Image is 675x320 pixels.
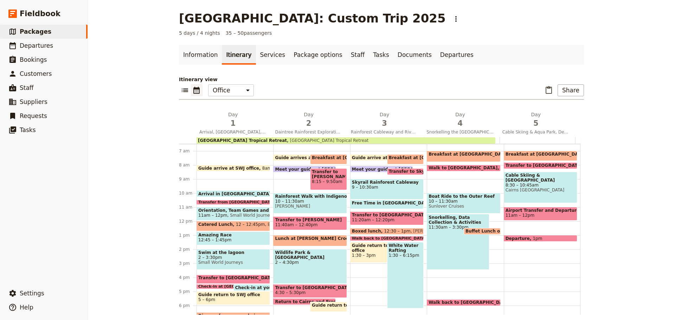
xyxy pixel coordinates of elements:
span: Transfer to [GEOGRAPHIC_DATA] [352,213,422,217]
div: Boxed lunch12:30 – 1pm[PERSON_NAME]'s [350,228,424,235]
div: Transfer to [GEOGRAPHIC_DATA] [504,162,577,169]
div: Transfer to [PERSON_NAME]8:15 – 9:50am [310,168,347,190]
span: Boxed lunch [352,229,384,234]
span: 11:40am – 12:40pm [275,222,317,227]
span: Meet your guide at [GEOGRAPHIC_DATA] [275,167,374,171]
span: Customers [20,70,52,77]
div: Rainforest Walk with Indigenous Guide10 – 11:30am[PERSON_NAME] [273,193,347,214]
span: Requests [20,112,47,119]
span: 11:20am – 12:20pm [352,217,394,222]
button: Day1Arrival, [GEOGRAPHIC_DATA], and Swim at the [GEOGRAPHIC_DATA] [197,111,272,137]
span: 1 [199,118,266,129]
span: Snorkelling, Data Collection & Activities [429,215,488,225]
span: Snorkelling the [GEOGRAPHIC_DATA] [424,129,496,135]
span: Transfer to [GEOGRAPHIC_DATA] [275,285,345,290]
div: Guide return to SWJ office1:30 – 3pm [350,242,413,263]
div: Check-in at [GEOGRAPHIC_DATA] [197,284,259,289]
div: 11 am [179,204,197,210]
button: Day3Rainforest Cableway and River Rafting [348,111,424,137]
div: Transfer to [GEOGRAPHIC_DATA] [197,275,270,284]
span: Dinner of your own choice [198,313,268,318]
a: Departures [436,45,478,65]
div: 5 pm [179,289,197,294]
h2: Day [275,111,342,129]
span: Orientation, Team Games and Botanical Gardens [198,208,268,213]
span: Staff [20,84,34,91]
span: 12:45 – 1:45pm [198,237,231,242]
span: Departures [20,42,53,49]
div: 2 pm [179,247,197,252]
span: Cable Skiing & Aqua Park, Departure [500,129,572,135]
span: Rainforest Cableway and River Rafting [348,129,421,135]
span: Guide arrives at SWJ office [275,155,341,160]
button: Day2Daintree Rainforest Exploration with Indigenous Guide and Crocodile Farm [272,111,348,137]
span: Amazing Race [198,233,268,237]
span: 11:30am – 3:30pm [429,225,488,230]
h2: Day [351,111,418,129]
a: Itinerary [222,45,256,65]
span: 8am [262,166,272,170]
span: Meet your guide at [GEOGRAPHIC_DATA] [352,167,451,171]
button: Day5Cable Skiing & Aqua Park, Departure [500,111,575,137]
span: Swim at the lagoon [198,250,268,255]
a: Documents [393,45,436,65]
div: 8 am [179,162,197,168]
span: Return to Cairns and Freshen-up [275,299,355,304]
h2: Day [199,111,266,129]
span: 4 [426,118,494,129]
span: White Water Rafting [389,243,422,253]
span: 5 – 6pm [198,297,215,302]
div: Check-in at your accommodation [233,284,270,291]
span: Packages [20,28,51,35]
span: [PERSON_NAME] [275,204,345,209]
span: Transfer from [GEOGRAPHIC_DATA] [198,200,277,204]
div: Guide arrive at SWJ office [350,154,413,161]
span: 12 – 12:45pm [236,222,265,230]
h2: Day [426,111,494,129]
a: Services [256,45,290,65]
span: Sunlover Cruises [429,204,499,209]
span: 4:30 – 5:30pm [275,290,306,295]
div: Transfer from [GEOGRAPHIC_DATA] [197,200,270,205]
div: Catered Lunch12 – 12:45pmEat Real Catering [197,221,270,231]
span: Walk back to [GEOGRAPHIC_DATA] [352,236,430,241]
span: 10 – 11:30am [429,199,499,204]
span: 1:30 – 3pm [352,253,411,258]
div: 6 pm [179,303,197,308]
div: 4 pm [179,275,197,280]
span: Wildlife Park & [GEOGRAPHIC_DATA] [275,250,345,260]
span: 2 [275,118,342,129]
span: 1pm [533,236,542,241]
span: Catered Lunch [198,222,236,227]
div: 10 am [179,190,197,196]
span: Breakfast at [GEOGRAPHIC_DATA] [506,152,589,157]
span: 2 – 4:30pm [275,260,345,265]
span: 10 – 11:30am [275,199,345,204]
div: Guide return to SWJ office5 – 6pm [197,291,270,305]
span: 8:30 – 10:45am [506,183,576,188]
span: Guide return to SWJ office [352,243,411,253]
span: Breakfast at [GEOGRAPHIC_DATA] [429,152,512,157]
span: Departure [506,236,533,241]
span: Airport Transfer and Departure [506,208,576,213]
div: Meet your guide at [GEOGRAPHIC_DATA] [350,166,413,172]
span: Rainforest Walk with Indigenous Guide [275,194,345,199]
div: Amazing Race12:45 – 1:45pm [197,231,270,245]
div: Walk back to [GEOGRAPHIC_DATA] [350,236,424,241]
div: 12 pm [179,218,197,224]
button: List view [179,84,191,96]
span: Settings [20,290,44,297]
div: Free Time in [GEOGRAPHIC_DATA] [350,200,424,209]
div: Guide arrive at SWJ office8am [197,165,270,171]
span: [GEOGRAPHIC_DATA] Tropical Retreat [287,138,368,143]
button: Actions [450,13,462,25]
div: Walk to the Courtyard Restaurant [350,315,413,320]
span: Check-in at your accommodation [235,285,316,290]
div: Walk to [GEOGRAPHIC_DATA] [427,165,500,171]
span: 3 [351,118,418,129]
div: Return to Cairns and Freshen-up [273,298,336,305]
button: Day4Snorkelling the [GEOGRAPHIC_DATA] [424,111,499,137]
span: Guide arrive at SWJ office [352,155,416,160]
div: Walk to [GEOGRAPHIC_DATA] [427,315,489,320]
div: Snorkelling, Data Collection & Activities11:30am – 3:30pm [427,214,489,270]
